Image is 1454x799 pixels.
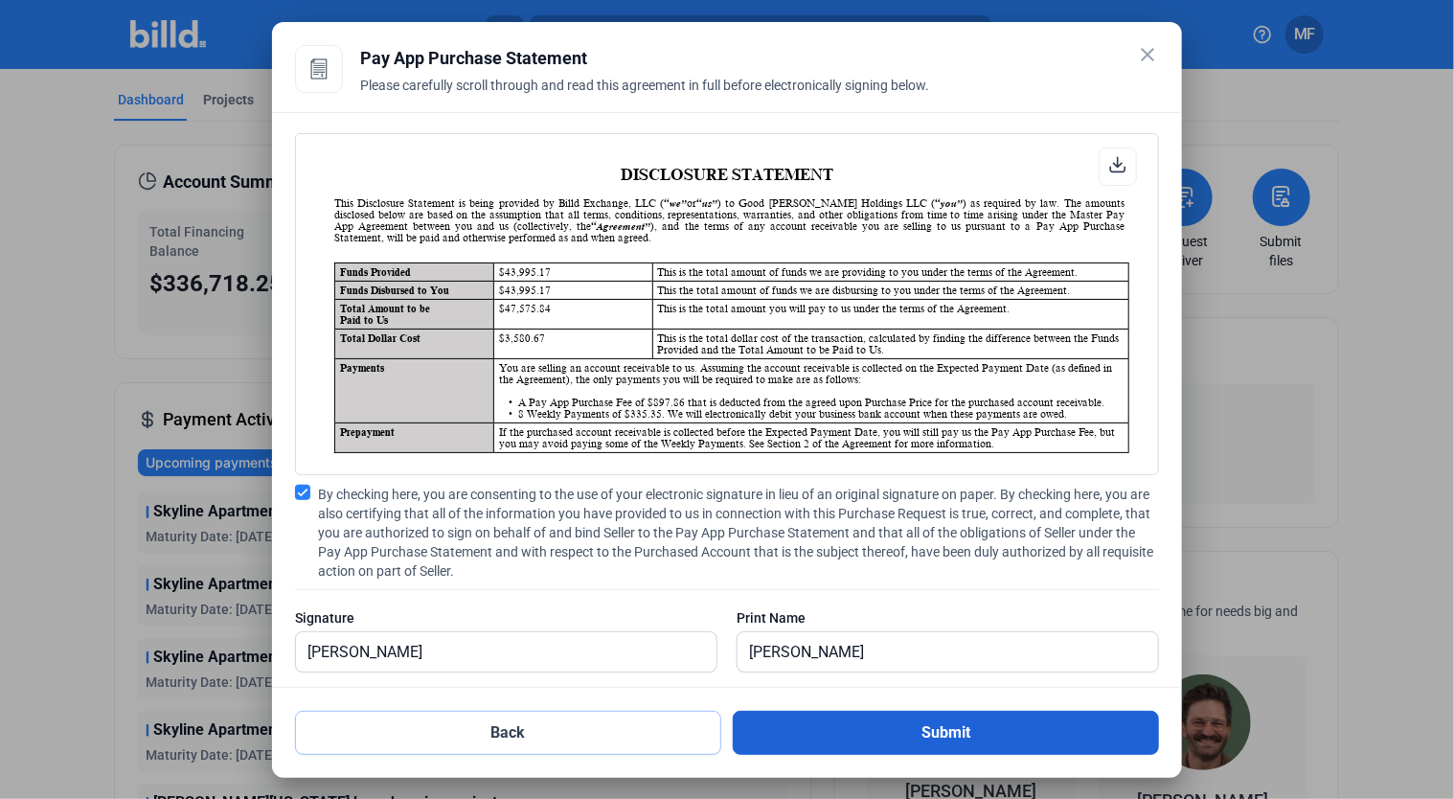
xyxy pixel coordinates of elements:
[518,408,1124,420] div: • 8 Weekly Payments of $335.35. We will electronically debit your business bank account when thes...
[518,397,1124,408] div: • A Pay App Purchase Fee of $897.86 that is deducted from the agreed upon Purchase Price for the ...
[733,711,1159,755] button: Submit
[340,266,411,278] strong: Funds Provided
[334,472,1125,495] div: This Disclosure Statement does not modify, supplement, or amend any of the terms of the Agreement...
[738,632,1137,672] input: Print Name
[318,485,1159,581] span: By checking here, you are consenting to the use of your electronic signature in lieu of an origin...
[493,358,1128,422] td: You are selling an account receivable to us. Assuming the account receivable is collected on the ...
[334,197,1125,243] div: This Disclosure Statement is being provided by Billd Exchange, LLC ( or ) to Good [PERSON_NAME] H...
[664,197,687,209] i: “we”
[935,197,963,209] i: “you”
[296,632,695,672] input: Signature
[295,608,717,628] div: Signature
[696,197,717,209] i: “us”
[340,332,420,344] strong: Total Dollar Cost
[340,426,395,438] strong: Prepayment
[360,45,1159,72] div: Pay App Purchase Statement
[295,711,721,755] button: Back
[1136,43,1159,66] mat-icon: close
[340,303,430,326] strong: Total Amount to be Paid to Us
[493,329,652,358] td: $3,580.67
[592,220,651,232] i: “Agreement”
[493,263,652,281] td: $43,995.17
[310,166,1144,184] h2: DISCLOSURE STATEMENT
[652,299,1128,329] td: This is the total amount you will pay to us under the terms of the Agreement.
[340,285,449,296] strong: Funds Disbursed to You
[340,362,384,374] strong: Payments
[493,281,652,299] td: $43,995.17
[652,329,1128,358] td: This is the total dollar cost of the transaction, calculated by finding the difference between th...
[652,281,1128,299] td: This the total amount of funds we are disbursing to you under the terms of the Agreement.
[737,608,1159,628] div: Print Name
[360,76,1159,118] div: Please carefully scroll through and read this agreement in full before electronically signing below.
[493,299,652,329] td: $47,575.84
[652,263,1128,281] td: This is the total amount of funds we are providing to you under the terms of the Agreement.
[493,422,1128,452] td: If the purchased account receivable is collected before the Expected Payment Date, you will still...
